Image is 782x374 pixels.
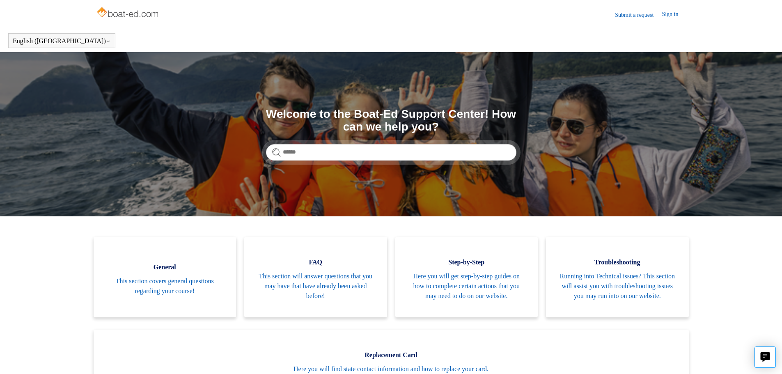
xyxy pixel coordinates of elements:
[408,271,526,301] span: Here you will get step-by-step guides on how to complete certain actions that you may need to do ...
[395,237,538,317] a: Step-by-Step Here you will get step-by-step guides on how to complete certain actions that you ma...
[266,108,516,133] h1: Welcome to the Boat-Ed Support Center! How can we help you?
[754,346,776,368] button: Live chat
[408,257,526,267] span: Step-by-Step
[266,144,516,161] input: Search
[257,271,375,301] span: This section will answer questions that you may have that have already been asked before!
[106,276,224,296] span: This section covers general questions regarding your course!
[615,11,662,19] a: Submit a request
[94,237,236,317] a: General This section covers general questions regarding your course!
[558,271,677,301] span: Running into Technical issues? This section will assist you with troubleshooting issues you may r...
[546,237,689,317] a: Troubleshooting Running into Technical issues? This section will assist you with troubleshooting ...
[106,262,224,272] span: General
[257,257,375,267] span: FAQ
[662,10,686,20] a: Sign in
[244,237,387,317] a: FAQ This section will answer questions that you may have that have already been asked before!
[106,364,677,374] span: Here you will find state contact information and how to replace your card.
[106,350,677,360] span: Replacement Card
[558,257,677,267] span: Troubleshooting
[96,5,161,21] img: Boat-Ed Help Center home page
[13,37,111,45] button: English ([GEOGRAPHIC_DATA])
